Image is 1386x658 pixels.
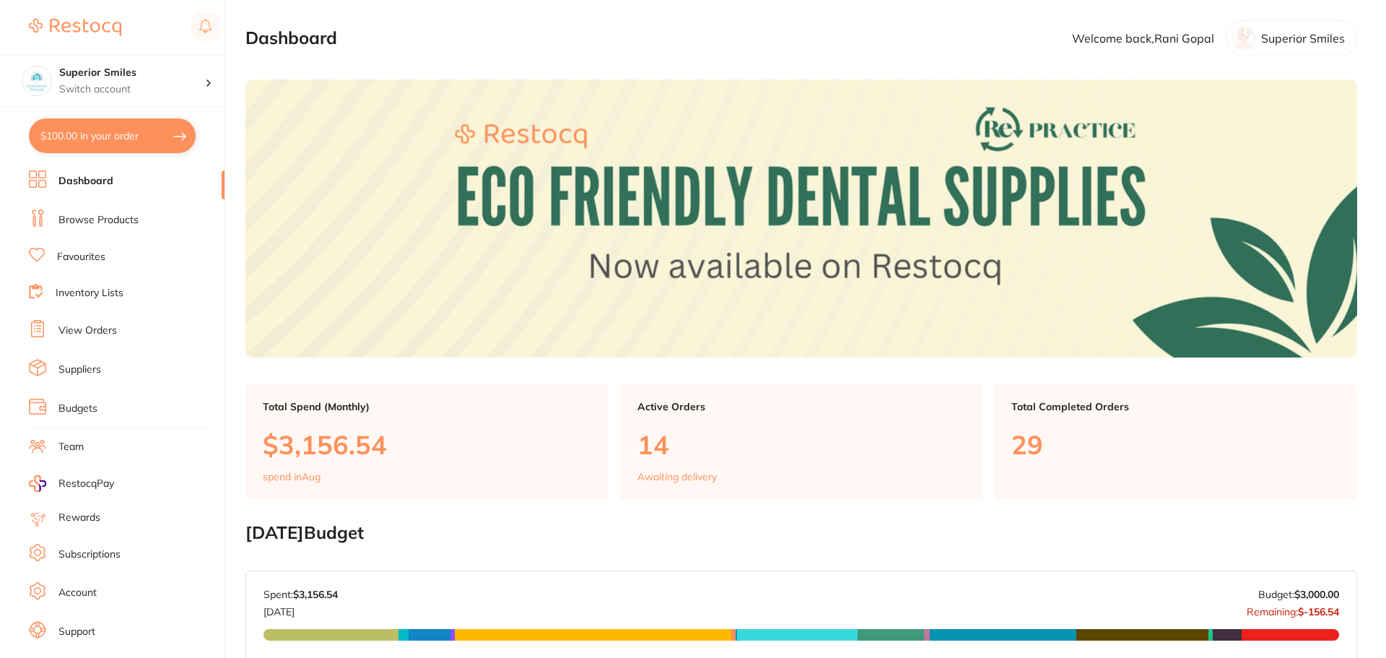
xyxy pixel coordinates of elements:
p: Total Spend (Monthly) [263,401,591,412]
p: Welcome back, Rani Gopal [1072,32,1214,45]
button: $100.00 in your order [29,118,196,153]
a: Dashboard [58,174,113,189]
a: RestocqPay [29,475,114,492]
a: Suppliers [58,363,101,377]
p: 29 [1011,430,1340,459]
a: Support [58,625,95,639]
a: Restocq Logo [29,11,121,44]
h2: Dashboard [245,28,337,48]
h2: [DATE] Budget [245,523,1357,543]
p: Awaiting delivery [637,471,717,482]
strong: $3,000.00 [1294,588,1339,601]
a: Total Spend (Monthly)$3,156.54spend inAug [245,384,609,501]
a: Favourites [57,250,105,264]
span: RestocqPay [58,477,114,491]
p: Switch account [59,82,205,97]
strong: $-156.54 [1298,605,1339,618]
h4: Superior Smiles [59,66,205,80]
p: $3,156.54 [263,430,591,459]
p: Budget: [1258,589,1339,600]
p: Total Completed Orders [1011,401,1340,412]
img: Superior Smiles [22,66,51,95]
p: Superior Smiles [1261,32,1345,45]
a: View Orders [58,324,117,338]
a: Team [58,440,84,454]
strong: $3,156.54 [293,588,338,601]
a: Total Completed Orders29 [994,384,1357,501]
a: Browse Products [58,213,139,228]
a: Rewards [58,511,100,525]
p: spend in Aug [263,471,321,482]
a: Inventory Lists [56,286,123,300]
a: Active Orders14Awaiting delivery [620,384,983,501]
p: Spent: [263,589,338,600]
img: Dashboard [245,79,1357,358]
a: Budgets [58,402,97,416]
a: Account [58,586,97,600]
p: Remaining: [1247,600,1339,618]
p: Active Orders [637,401,966,412]
a: Subscriptions [58,547,121,562]
p: [DATE] [263,600,338,618]
img: Restocq Logo [29,19,121,36]
img: RestocqPay [29,475,46,492]
p: 14 [637,430,966,459]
